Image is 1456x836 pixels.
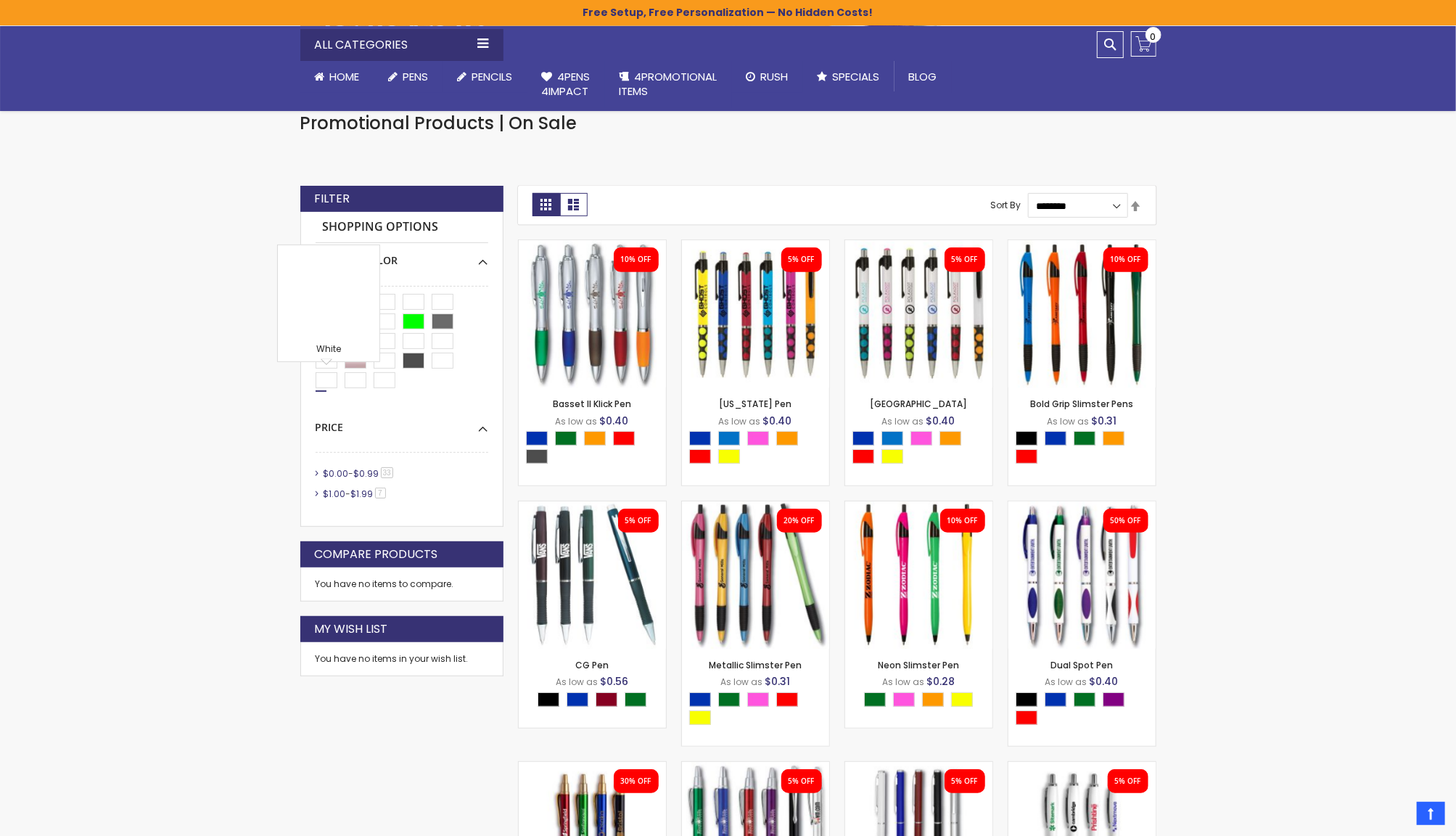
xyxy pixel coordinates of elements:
div: Green [625,692,646,707]
div: Black [1016,692,1037,707]
div: 10% OFF [947,516,978,526]
a: Louisiana Pen [682,239,829,252]
a: Basset III Twist Pen [1008,761,1156,774]
div: Red [689,449,711,464]
div: 5% OFF [789,776,815,787]
a: 0 [1131,31,1156,57]
span: 33 [381,467,393,478]
div: Blue [1045,431,1066,446]
span: As low as [1045,676,1087,688]
div: Pink [747,431,769,446]
img: Louisiana Pen [682,240,829,388]
div: Select A Color [852,431,992,467]
span: As low as [882,415,924,427]
a: $0.00-$0.9933 [320,467,398,480]
a: Dual Spot Pen [1050,659,1113,671]
div: Green [718,692,740,707]
span: $0.00 [324,467,349,480]
div: All Categories [300,29,503,61]
div: 5% OFF [789,255,815,265]
div: You have no items to compare. [300,567,503,602]
span: $0.40 [600,414,629,428]
span: $0.40 [763,414,792,428]
a: Specials [803,61,894,93]
a: Neon Slimster Pen [845,501,992,513]
a: 4Pens4impact [527,61,605,108]
div: Select A Color [538,692,654,710]
div: Pink [747,692,769,707]
div: Pink [910,431,932,446]
a: Blog [894,61,952,93]
div: Select A Color [864,692,980,710]
img: Dual Spot Pen [1008,501,1156,649]
div: Purple [1103,692,1124,707]
a: [GEOGRAPHIC_DATA] [870,398,967,410]
span: Specials [833,69,880,84]
div: Yellow [718,449,740,464]
span: Pens [403,69,429,84]
div: Select A Color [689,431,829,467]
a: [US_STATE] Pen [719,398,791,410]
div: Pink [893,692,915,707]
div: Select A Color [689,692,829,729]
a: Rush [732,61,803,93]
a: Dual Spot Pen [1008,501,1156,513]
div: 5% OFF [1115,776,1141,787]
div: Orange [922,692,944,707]
h1: Promotional Products | On Sale [300,112,1156,135]
span: 0 [1151,30,1156,44]
div: Yellow [689,710,711,725]
div: Blue [1045,692,1066,707]
div: 50% OFF [1111,516,1141,526]
div: Black [538,692,559,707]
a: Sleeker Gold Pen [519,761,666,774]
span: Home [330,69,360,84]
img: Bold Grip Slimster Promotional Pens [1008,240,1156,388]
div: Blue [567,692,588,707]
a: 4PROMOTIONALITEMS [605,61,732,108]
strong: My Wish List [315,621,388,637]
div: Red [613,431,635,446]
div: 30% OFF [621,776,651,787]
span: 4Pens 4impact [542,69,591,99]
div: Blue [526,431,548,446]
a: Bold Grip Slimster Promotional Pens [1008,239,1156,252]
div: Blue Light [718,431,740,446]
img: New Orleans Pen [845,240,992,388]
div: Price [316,410,488,435]
a: Pencils [443,61,527,93]
strong: Shopping Options [316,212,488,243]
div: Orange [939,431,961,446]
div: Select A Color [526,431,666,467]
span: As low as [1047,415,1089,427]
div: Yellow [951,692,973,707]
a: Pens [374,61,443,93]
div: 5% OFF [952,776,978,787]
span: $0.31 [1091,414,1116,428]
span: $0.28 [926,674,955,689]
a: Slim Twist Pens [845,761,992,774]
strong: Compare Products [315,546,438,562]
div: Select A Color [1016,692,1156,729]
div: Green [864,692,886,707]
span: $0.40 [1090,674,1119,689]
a: Home [300,61,374,93]
a: New Orleans Pen [845,239,992,252]
div: Green [555,431,577,446]
span: Pencils [472,69,513,84]
div: Orange [776,431,798,446]
a: Neon Slimster Pen [878,659,959,671]
a: CG Pen [575,659,609,671]
div: Select A Color [316,243,488,268]
div: Blue [689,692,711,707]
div: 5% OFF [625,516,651,526]
div: 10% OFF [621,255,651,265]
div: Red [852,449,874,464]
div: You have no items in your wish list. [316,653,488,665]
div: Blue [689,431,711,446]
a: Basset II Klick Pen [553,398,631,410]
span: $0.31 [765,674,790,689]
img: Neon Slimster Pen [845,501,992,649]
label: Sort By [990,200,1021,212]
span: $0.56 [600,674,628,689]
